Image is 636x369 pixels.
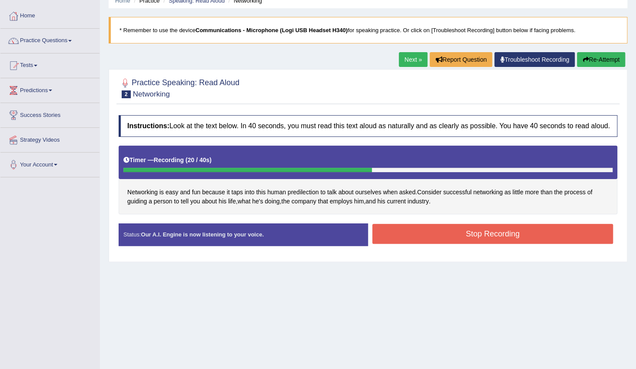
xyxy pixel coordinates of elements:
span: Click to see word definition [232,188,243,197]
span: Click to see word definition [473,188,503,197]
span: Click to see word definition [256,188,266,197]
span: Click to see word definition [504,188,511,197]
b: Recording [154,156,184,163]
span: Click to see word definition [387,197,406,206]
span: Click to see word definition [202,188,225,197]
span: Click to see word definition [525,188,539,197]
a: Predictions [0,78,99,100]
a: Next » [399,52,427,67]
span: Click to see word definition [181,197,189,206]
a: Practice Questions [0,29,99,50]
button: Report Question [430,52,492,67]
span: Click to see word definition [245,188,255,197]
span: Click to see word definition [267,188,286,197]
span: Click to see word definition [149,197,152,206]
blockquote: * Remember to use the device for speaking practice. Or click on [Troubleshoot Recording] button b... [109,17,627,43]
span: Click to see word definition [378,197,385,206]
span: Click to see word definition [564,188,586,197]
span: Click to see word definition [265,197,279,206]
span: Click to see word definition [192,188,200,197]
span: Click to see word definition [202,197,217,206]
span: Click to see word definition [330,197,352,206]
span: Click to see word definition [320,188,325,197]
span: Click to see word definition [227,188,230,197]
h2: Practice Speaking: Read Aloud [119,76,239,98]
span: Click to see word definition [238,197,251,206]
span: Click to see word definition [383,188,397,197]
h4: Look at the text below. In 40 seconds, you must read this text aloud as naturally and as clearly ... [119,115,617,137]
span: Click to see word definition [407,197,429,206]
span: Click to see word definition [355,188,381,197]
span: Click to see word definition [166,188,179,197]
div: . , , , . [119,146,617,215]
div: Status: [119,223,368,246]
span: 2 [122,90,131,98]
strong: Our A.I. Engine is now listening to your voice. [141,231,264,238]
span: Click to see word definition [417,188,441,197]
span: Click to see word definition [318,197,328,206]
h5: Timer — [123,157,212,163]
span: Click to see word definition [554,188,562,197]
span: Click to see word definition [228,197,236,206]
a: Your Account [0,153,99,174]
span: Click to see word definition [354,197,364,206]
button: Stop Recording [372,224,613,244]
span: Click to see word definition [219,197,226,206]
span: Click to see word definition [399,188,415,197]
span: Click to see word definition [159,188,164,197]
a: Home [0,4,99,26]
b: ) [209,156,212,163]
span: Click to see word definition [127,188,158,197]
b: 20 / 40s [188,156,210,163]
span: Click to see word definition [180,188,190,197]
span: Click to see word definition [127,197,147,206]
span: Click to see word definition [291,197,316,206]
a: Troubleshoot Recording [494,52,575,67]
span: Click to see word definition [327,188,337,197]
span: Click to see word definition [252,197,263,206]
span: Click to see word definition [174,197,179,206]
b: Instructions: [127,122,169,130]
span: Click to see word definition [190,197,200,206]
span: Click to see word definition [587,188,593,197]
span: Click to see word definition [288,188,319,197]
small: Networking [133,90,170,98]
span: Click to see word definition [365,197,375,206]
a: Strategy Videos [0,128,99,150]
span: Click to see word definition [154,197,172,206]
a: Tests [0,53,99,75]
span: Click to see word definition [540,188,552,197]
a: Success Stories [0,103,99,125]
span: Click to see word definition [443,188,471,197]
b: Communications - Microphone (Logi USB Headset H340) [195,27,348,33]
span: Click to see word definition [282,197,290,206]
b: ( [185,156,188,163]
span: Click to see word definition [513,188,523,197]
span: Click to see word definition [338,188,354,197]
button: Re-Attempt [577,52,625,67]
